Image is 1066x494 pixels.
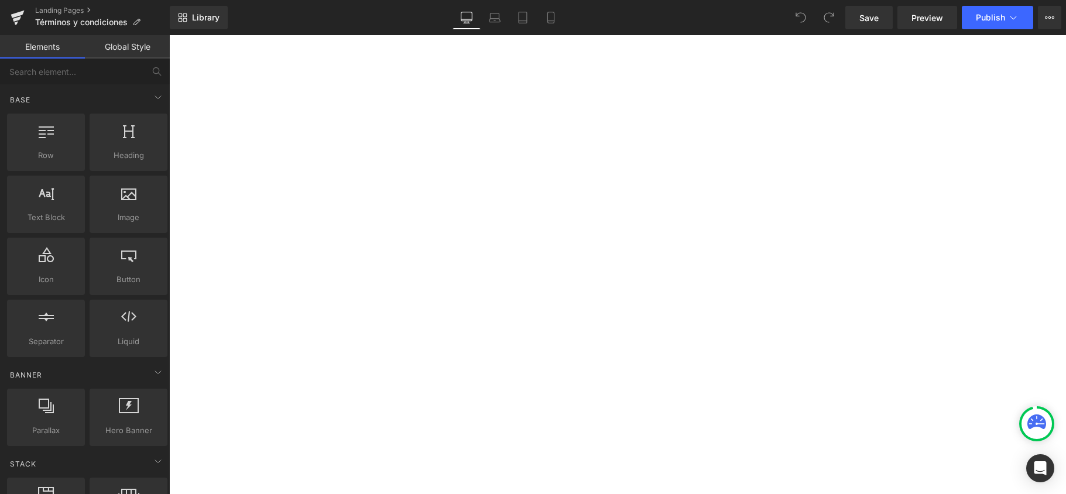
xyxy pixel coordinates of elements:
span: Banner [9,369,43,380]
a: Landing Pages [35,6,170,15]
a: Laptop [481,6,509,29]
div: Open Intercom Messenger [1026,454,1054,482]
a: Mobile [537,6,565,29]
button: Publish [962,6,1033,29]
a: Global Style [85,35,170,59]
button: Undo [789,6,813,29]
a: Desktop [453,6,481,29]
span: Library [192,12,220,23]
span: Hero Banner [93,424,164,437]
span: Image [93,211,164,224]
span: Parallax [11,424,81,437]
span: Icon [11,273,81,286]
a: Preview [897,6,957,29]
span: Términos y condiciones [35,18,128,27]
span: Separator [11,335,81,348]
span: Button [93,273,164,286]
span: Liquid [93,335,164,348]
a: New Library [170,6,228,29]
span: Stack [9,458,37,469]
span: Save [859,12,879,24]
button: Redo [817,6,841,29]
span: Text Block [11,211,81,224]
button: More [1038,6,1061,29]
span: Row [11,149,81,162]
span: Publish [976,13,1005,22]
span: Base [9,94,32,105]
span: Heading [93,149,164,162]
a: Tablet [509,6,537,29]
span: Preview [911,12,943,24]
